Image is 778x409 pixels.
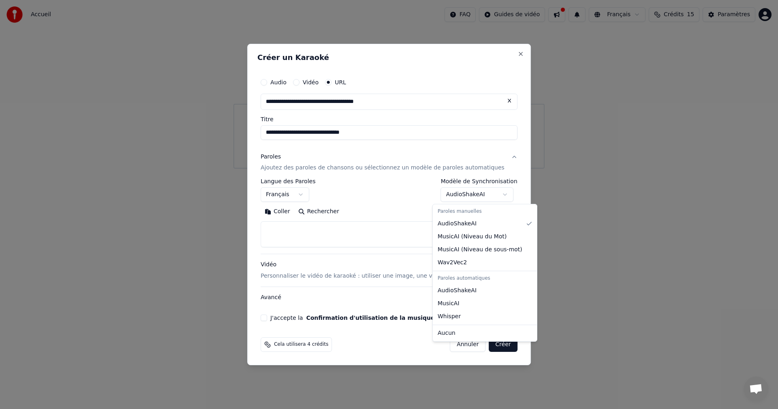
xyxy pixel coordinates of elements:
[438,259,467,267] span: Wav2Vec2
[438,246,522,254] span: MusicAI ( Niveau de sous-mot )
[438,313,461,321] span: Whisper
[438,220,477,228] span: AudioShakeAI
[438,287,477,295] span: AudioShakeAI
[438,233,507,241] span: MusicAI ( Niveau du Mot )
[434,273,535,284] div: Paroles automatiques
[438,329,455,337] span: Aucun
[434,206,535,217] div: Paroles manuelles
[438,300,460,308] span: MusicAI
